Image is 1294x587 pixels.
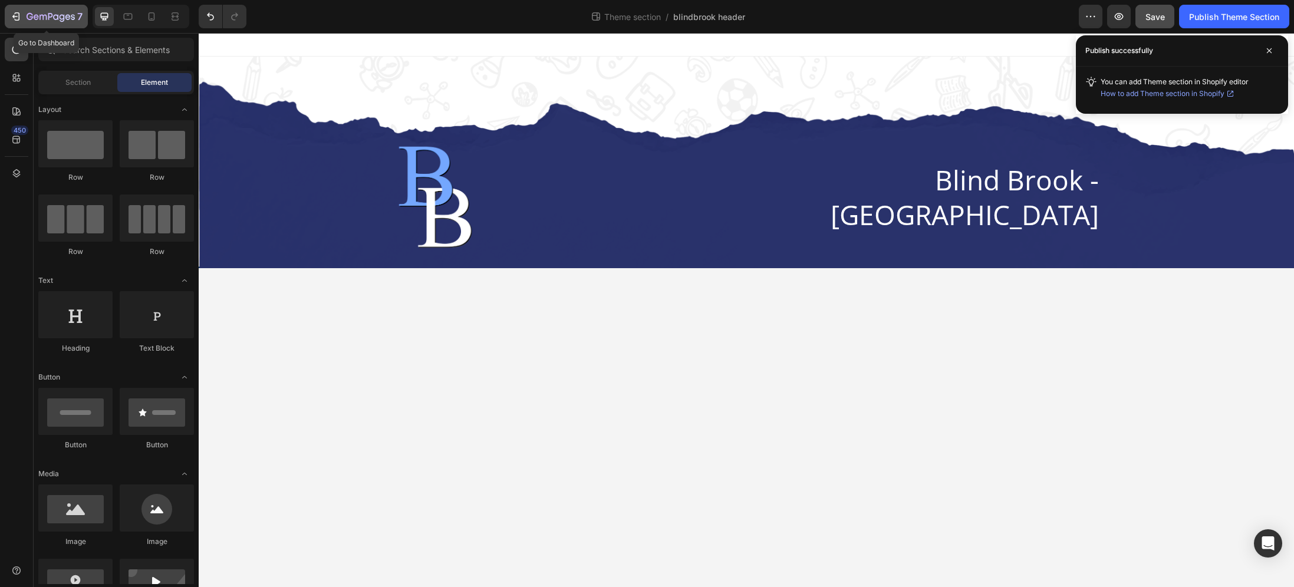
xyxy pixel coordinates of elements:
span: You can add Theme section in Shopify editor [1101,77,1249,100]
div: Undo/Redo [199,5,246,28]
span: blindbrook header [673,11,745,23]
iframe: Design area [199,33,1294,587]
span: Element [141,77,168,88]
div: Publish Theme Section [1189,11,1279,23]
div: Row [38,246,113,257]
div: Image [38,536,113,547]
input: Search Sections & Elements [38,38,194,61]
div: Row [120,172,194,183]
button: Publish Theme Section [1179,5,1289,28]
span: Toggle open [175,464,194,483]
div: Open Intercom Messenger [1254,529,1282,558]
div: Button [38,440,113,450]
span: Toggle open [175,368,194,387]
span: Button [38,372,60,382]
div: Button [120,440,194,450]
p: Publish successfully [1085,45,1153,57]
div: 450 [11,126,28,135]
span: How to add Theme section in Shopify [1101,88,1224,100]
span: Toggle open [175,271,194,290]
span: Layout [38,104,61,115]
span: Theme section [602,11,663,23]
p: 7 [77,9,83,24]
h2: Blind Brook - [GEOGRAPHIC_DATA] [502,128,901,202]
span: Toggle open [175,100,194,119]
span: Media [38,469,59,479]
span: Save [1145,12,1165,22]
button: 7 [5,5,88,28]
div: Image [120,536,194,547]
div: Row [38,172,113,183]
div: Text Block [120,343,194,354]
span: / [666,11,669,23]
span: Text [38,275,53,286]
div: Row [120,246,194,257]
button: Save [1135,5,1174,28]
div: Heading [38,343,113,354]
span: Section [65,77,91,88]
